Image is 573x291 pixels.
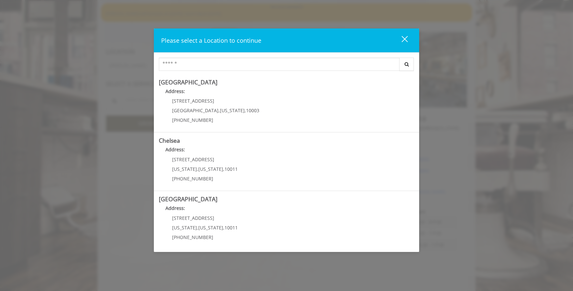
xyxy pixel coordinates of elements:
[159,58,400,71] input: Search Center
[224,224,238,231] span: 10011
[220,107,245,114] span: [US_STATE]
[246,107,259,114] span: 10003
[224,166,238,172] span: 10011
[161,36,261,44] span: Please select a Location to continue
[389,33,412,47] button: close dialog
[172,98,214,104] span: [STREET_ADDRESS]
[223,166,224,172] span: ,
[172,156,214,163] span: [STREET_ADDRESS]
[172,234,213,240] span: [PHONE_NUMBER]
[172,117,213,123] span: [PHONE_NUMBER]
[165,88,185,94] b: Address:
[172,107,219,114] span: [GEOGRAPHIC_DATA]
[159,195,218,203] b: [GEOGRAPHIC_DATA]
[197,224,198,231] span: ,
[403,62,411,67] i: Search button
[159,58,414,74] div: Center Select
[197,166,198,172] span: ,
[159,136,180,144] b: Chelsea
[198,224,223,231] span: [US_STATE]
[165,146,185,153] b: Address:
[172,215,214,221] span: [STREET_ADDRESS]
[198,166,223,172] span: [US_STATE]
[172,166,197,172] span: [US_STATE]
[219,107,220,114] span: ,
[159,78,218,86] b: [GEOGRAPHIC_DATA]
[165,205,185,211] b: Address:
[172,224,197,231] span: [US_STATE]
[172,175,213,182] span: [PHONE_NUMBER]
[245,107,246,114] span: ,
[223,224,224,231] span: ,
[394,35,407,45] div: close dialog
